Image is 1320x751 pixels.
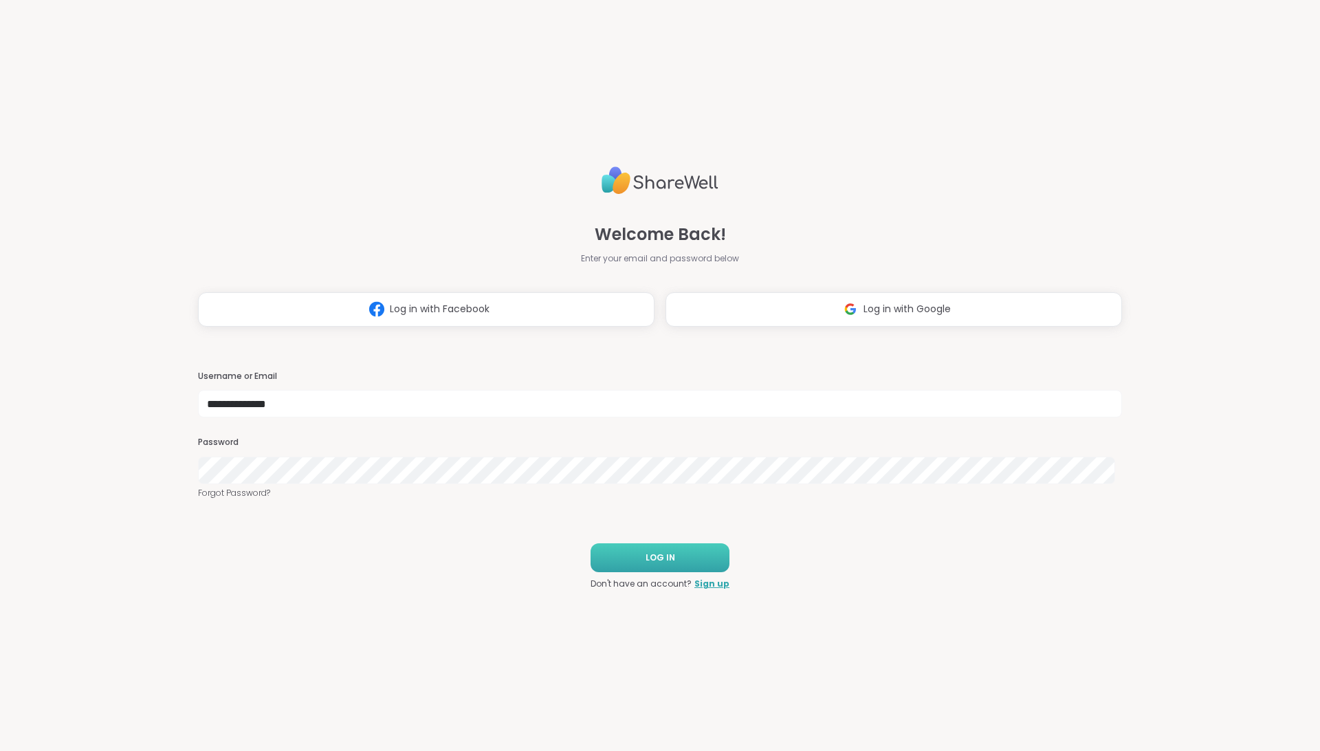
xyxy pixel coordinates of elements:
span: Enter your email and password below [581,252,739,265]
span: Log in with Facebook [390,302,489,316]
span: Log in with Google [863,302,951,316]
span: Don't have an account? [591,578,692,590]
span: Welcome Back! [595,222,726,247]
span: LOG IN [646,552,675,564]
h3: Username or Email [198,371,1122,382]
a: Forgot Password? [198,487,1122,499]
img: ShareWell Logo [602,161,718,200]
img: ShareWell Logomark [364,296,390,322]
button: Log in with Facebook [198,292,654,327]
a: Sign up [694,578,729,590]
h3: Password [198,437,1122,448]
img: ShareWell Logomark [837,296,863,322]
button: Log in with Google [665,292,1122,327]
button: LOG IN [591,543,729,572]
